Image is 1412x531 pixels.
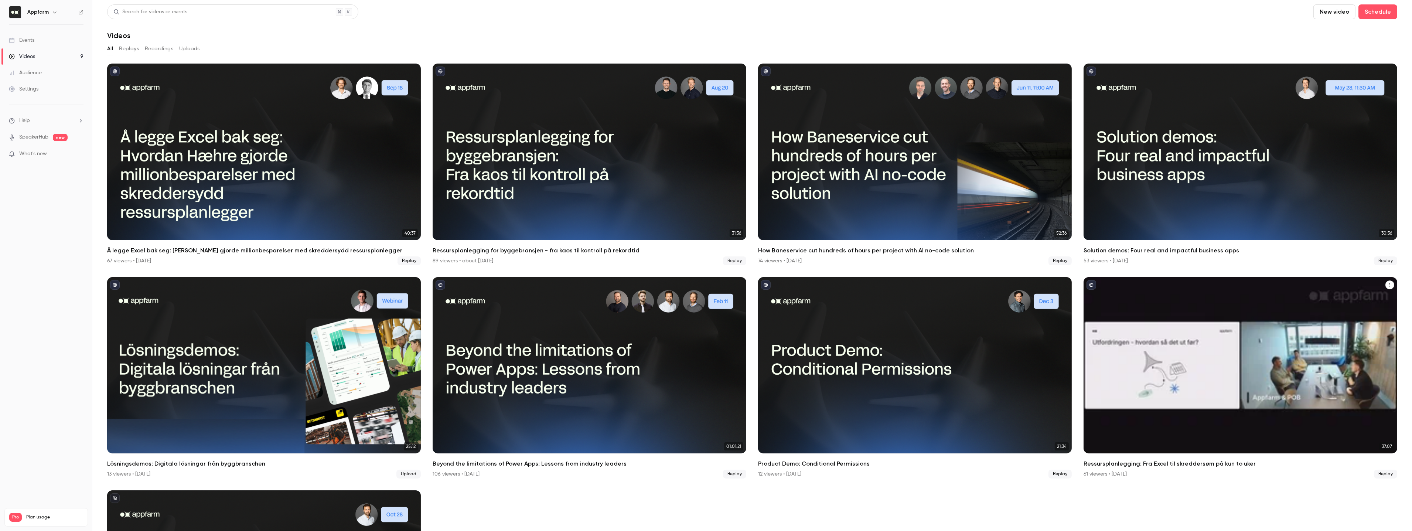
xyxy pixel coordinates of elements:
[107,64,421,265] a: 40:37Å legge Excel bak seg: [PERSON_NAME] gjorde millionbesparelser med skreddersydd ressursplanl...
[19,150,47,158] span: What's new
[396,470,421,479] span: Upload
[145,43,173,55] button: Recordings
[398,256,421,265] span: Replay
[107,470,150,478] div: 13 viewers • [DATE]
[9,513,22,522] span: Pro
[758,257,802,265] div: 74 viewers • [DATE]
[1084,64,1397,265] a: 30:36Solution demos: Four real and impactful business apps53 viewers • [DATE]Replay
[9,53,35,60] div: Videos
[53,134,68,141] span: new
[107,257,151,265] div: 67 viewers • [DATE]
[1055,442,1069,450] span: 21:34
[26,514,83,520] span: Plan usage
[107,277,421,479] a: 25:12Lösningsdemos: Digitala lösningar från byggbranschen13 viewers • [DATE]Upload
[433,470,480,478] div: 106 viewers • [DATE]
[179,43,200,55] button: Uploads
[761,280,771,290] button: published
[404,442,418,450] span: 25:12
[19,133,48,141] a: SpeakerHub
[27,8,49,16] h6: Appfarm
[75,151,83,157] iframe: Noticeable Trigger
[1313,4,1355,19] button: New video
[110,493,120,503] button: unpublished
[1084,277,1397,479] a: 37:07Ressursplanlegging: Fra Excel til skreddersøm på kun to uker61 viewers • [DATE]Replay
[107,64,421,265] li: Å legge Excel bak seg: Hvordan Hæhre gjorde millionbesparelser med skreddersydd ressursplanlegger
[433,246,746,255] h2: Ressursplanlegging for byggebransjen - fra kaos til kontroll på rekordtid
[110,280,120,290] button: published
[1084,246,1397,255] h2: Solution demos: Four real and impactful business apps
[110,67,120,76] button: published
[1048,470,1072,479] span: Replay
[1087,67,1096,76] button: published
[113,8,187,16] div: Search for videos or events
[402,229,418,237] span: 40:37
[1379,229,1394,237] span: 30:36
[758,277,1072,479] li: Product Demo: Conditional Permissions
[9,117,83,125] li: help-dropdown-opener
[433,277,746,479] a: 01:01:21Beyond the limitations of Power Apps: Lessons from industry leaders106 viewers • [DATE]Re...
[724,442,743,450] span: 01:01:21
[433,277,746,479] li: Beyond the limitations of Power Apps: Lessons from industry leaders
[436,280,445,290] button: published
[1374,470,1397,479] span: Replay
[1048,256,1072,265] span: Replay
[1087,280,1096,290] button: published
[436,67,445,76] button: published
[119,43,139,55] button: Replays
[433,257,493,265] div: 89 viewers • about [DATE]
[107,43,113,55] button: All
[107,4,1397,527] section: Videos
[1084,470,1127,478] div: 61 viewers • [DATE]
[107,277,421,479] li: Lösningsdemos: Digitala lösningar från byggbranschen
[433,459,746,468] h2: Beyond the limitations of Power Apps: Lessons from industry leaders
[758,64,1072,265] a: 52:36How Baneservice cut hundreds of hours per project with AI no-code solution74 viewers • [DATE...
[758,64,1072,265] li: How Baneservice cut hundreds of hours per project with AI no-code solution
[9,37,34,44] div: Events
[107,459,421,468] h2: Lösningsdemos: Digitala lösningar från byggbranschen
[1084,257,1128,265] div: 53 viewers • [DATE]
[107,31,130,40] h1: Videos
[1084,277,1397,479] li: Ressursplanlegging: Fra Excel til skreddersøm på kun to uker
[758,470,801,478] div: 12 viewers • [DATE]
[723,470,746,479] span: Replay
[9,85,38,93] div: Settings
[433,64,746,265] li: Ressursplanlegging for byggebransjen - fra kaos til kontroll på rekordtid
[1358,4,1397,19] button: Schedule
[758,277,1072,479] a: 21:34Product Demo: Conditional Permissions12 viewers • [DATE]Replay
[723,256,746,265] span: Replay
[1084,64,1397,265] li: Solution demos: Four real and impactful business apps
[433,64,746,265] a: 31:36Ressursplanlegging for byggebransjen - fra kaos til kontroll på rekordtid89 viewers • about ...
[19,117,30,125] span: Help
[1379,442,1394,450] span: 37:07
[730,229,743,237] span: 31:36
[9,69,42,76] div: Audience
[1084,459,1397,468] h2: Ressursplanlegging: Fra Excel til skreddersøm på kun to uker
[1054,229,1069,237] span: 52:36
[1374,256,1397,265] span: Replay
[9,6,21,18] img: Appfarm
[107,246,421,255] h2: Å legge Excel bak seg: [PERSON_NAME] gjorde millionbesparelser med skreddersydd ressursplanlegger
[761,67,771,76] button: published
[758,459,1072,468] h2: Product Demo: Conditional Permissions
[758,246,1072,255] h2: How Baneservice cut hundreds of hours per project with AI no-code solution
